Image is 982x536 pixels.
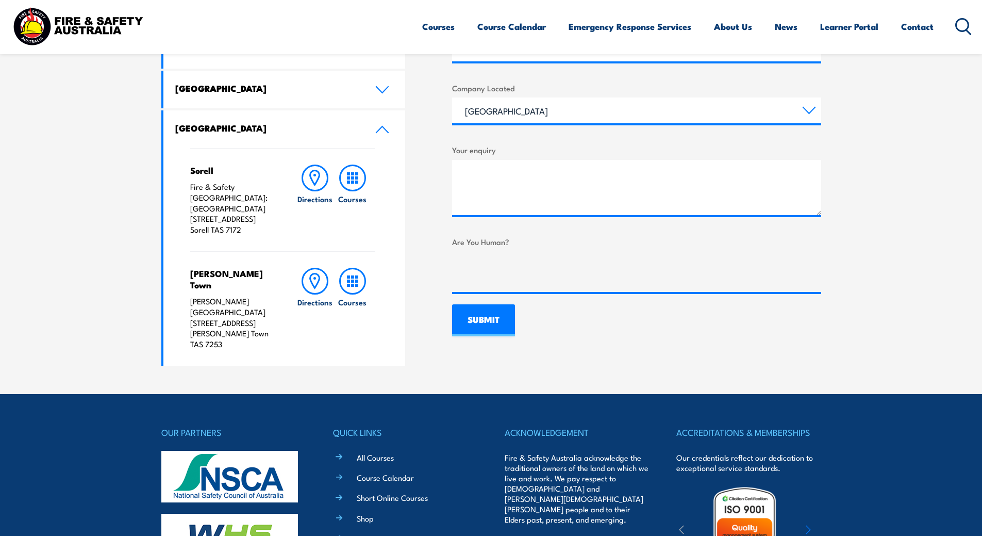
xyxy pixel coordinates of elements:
a: Course Calendar [357,472,414,483]
a: Course Calendar [477,13,546,40]
p: Our credentials reflect our dedication to exceptional service standards. [676,452,821,473]
p: Fire & Safety Australia acknowledge the traditional owners of the land on which we live and work.... [505,452,649,525]
a: About Us [714,13,752,40]
h4: ACCREDITATIONS & MEMBERSHIPS [676,425,821,440]
h4: [GEOGRAPHIC_DATA] [175,83,360,94]
a: Short Online Courses [357,492,428,503]
a: Emergency Response Services [569,13,691,40]
h6: Directions [297,297,332,307]
a: Contact [901,13,934,40]
a: Courses [334,268,371,350]
iframe: reCAPTCHA [452,252,609,292]
p: [PERSON_NAME][GEOGRAPHIC_DATA] [STREET_ADDRESS] [PERSON_NAME] Town TAS 7253 [190,296,276,350]
a: Courses [334,165,371,235]
h4: [GEOGRAPHIC_DATA] [175,122,360,134]
a: [GEOGRAPHIC_DATA] [163,110,406,148]
img: nsca-logo-footer [161,451,298,502]
input: SUBMIT [452,304,515,336]
h6: Courses [338,193,367,204]
a: All Courses [357,452,394,463]
p: Fire & Safety [GEOGRAPHIC_DATA]: [GEOGRAPHIC_DATA] [STREET_ADDRESS] Sorell TAS 7172 [190,182,276,235]
h4: QUICK LINKS [333,425,477,440]
a: News [775,13,797,40]
a: Learner Portal [820,13,878,40]
h4: Sorell [190,165,276,176]
label: Your enquiry [452,144,821,156]
h4: [GEOGRAPHIC_DATA] [175,43,360,54]
h6: Directions [297,193,332,204]
h4: OUR PARTNERS [161,425,306,440]
a: Directions [296,268,334,350]
a: Directions [296,165,334,235]
a: Courses [422,13,455,40]
h4: [PERSON_NAME] Town [190,268,276,290]
a: Shop [357,513,374,524]
h6: Courses [338,297,367,307]
label: Are You Human? [452,236,821,248]
label: Company Located [452,82,821,94]
a: [GEOGRAPHIC_DATA] [163,71,406,108]
h4: ACKNOWLEDGEMENT [505,425,649,440]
